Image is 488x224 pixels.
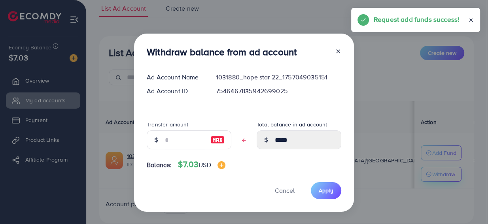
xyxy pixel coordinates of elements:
h3: Withdraw balance from ad account [147,46,297,58]
h4: $7.03 [178,160,225,169]
div: Ad Account Name [140,73,210,82]
label: Transfer amount [147,120,188,128]
h5: Request add funds success! [374,14,459,24]
button: Apply [311,182,341,199]
label: Total balance in ad account [257,120,327,128]
span: USD [199,160,211,169]
button: Cancel [265,182,305,199]
div: Ad Account ID [140,87,210,96]
span: Balance: [147,160,172,169]
span: Apply [319,186,333,194]
div: 1031880_hope star 22_1757049035151 [210,73,348,82]
img: image [210,135,225,145]
iframe: Chat [454,188,482,218]
span: Cancel [275,186,295,195]
img: image [218,161,225,169]
div: 7546467835942699025 [210,87,348,96]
